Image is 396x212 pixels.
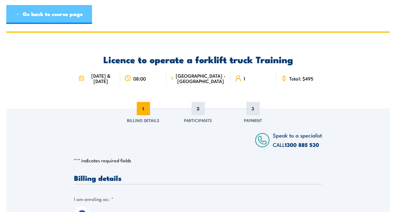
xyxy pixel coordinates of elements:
h2: Licence to operate a forklift truck Training [74,55,322,63]
span: 2 [192,102,205,115]
p: " " indicates required fields [74,157,322,164]
a: ← Go back to course page [6,5,92,24]
span: Billing Details [127,117,159,123]
span: Total: $495 [289,76,313,81]
span: 1 [244,76,245,81]
h3: Billing details [74,174,322,181]
span: 08:00 [133,76,146,81]
span: 1 [137,102,150,115]
span: Speak to a specialist CALL [273,131,322,148]
span: Participants [184,117,212,123]
span: 3 [246,102,260,115]
span: [DATE] & [DATE] [86,73,115,84]
legend: I am enroling as: [74,195,113,203]
span: [GEOGRAPHIC_DATA] - [GEOGRAPHIC_DATA] [176,73,226,84]
span: Payment [244,117,262,123]
a: 1300 885 530 [285,141,319,149]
